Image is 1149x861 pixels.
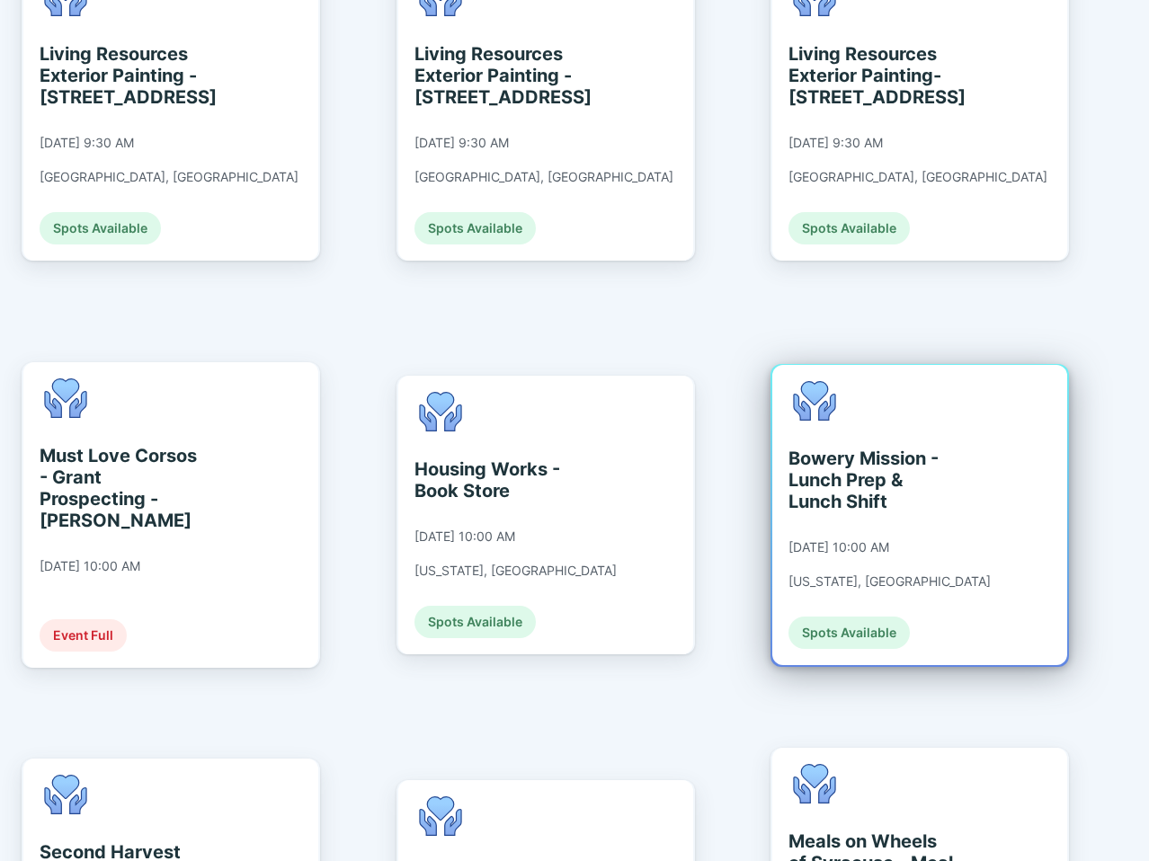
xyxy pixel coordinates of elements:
div: Bowery Mission - Lunch Prep & Lunch Shift [788,448,953,512]
div: [DATE] 10:00 AM [414,528,515,545]
div: Spots Available [414,606,536,638]
div: Spots Available [414,212,536,244]
div: Must Love Corsos - Grant Prospecting - [PERSON_NAME] [40,445,204,531]
div: Spots Available [788,212,910,244]
div: Living Resources Exterior Painting - [STREET_ADDRESS] [414,43,579,108]
div: [DATE] 10:00 AM [788,539,889,555]
div: [GEOGRAPHIC_DATA], [GEOGRAPHIC_DATA] [788,169,1047,185]
div: [GEOGRAPHIC_DATA], [GEOGRAPHIC_DATA] [40,169,298,185]
div: Living Resources Exterior Painting - [STREET_ADDRESS] [40,43,204,108]
div: [US_STATE], [GEOGRAPHIC_DATA] [788,573,991,590]
div: [DATE] 10:00 AM [40,558,140,574]
div: Spots Available [40,212,161,244]
div: [GEOGRAPHIC_DATA], [GEOGRAPHIC_DATA] [414,169,673,185]
div: [US_STATE], [GEOGRAPHIC_DATA] [414,563,617,579]
div: Living Resources Exterior Painting- [STREET_ADDRESS] [788,43,953,108]
div: [DATE] 9:30 AM [414,135,509,151]
div: Event Full [40,619,127,652]
div: [DATE] 9:30 AM [788,135,883,151]
div: Housing Works - Book Store [414,458,579,502]
div: Spots Available [788,617,910,649]
div: [DATE] 9:30 AM [40,135,134,151]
